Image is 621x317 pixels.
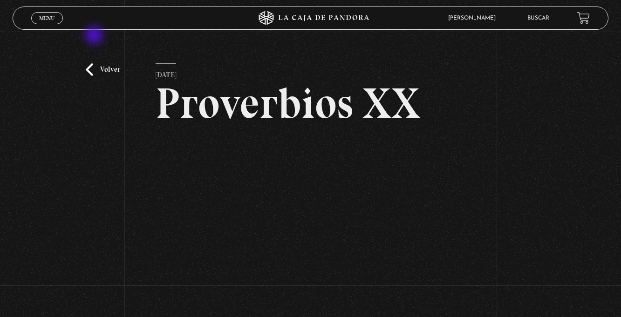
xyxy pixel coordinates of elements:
a: View your shopping cart [577,12,590,24]
span: [PERSON_NAME] [444,15,505,21]
a: Buscar [527,15,549,21]
span: Menu [39,15,55,21]
iframe: Dailymotion video player – CENTINELAS SUIZA GINEBRA [156,139,465,313]
span: Cerrar [36,23,58,29]
h2: Proverbios XX [156,82,465,125]
p: [DATE] [156,63,176,82]
a: Volver [86,63,120,76]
